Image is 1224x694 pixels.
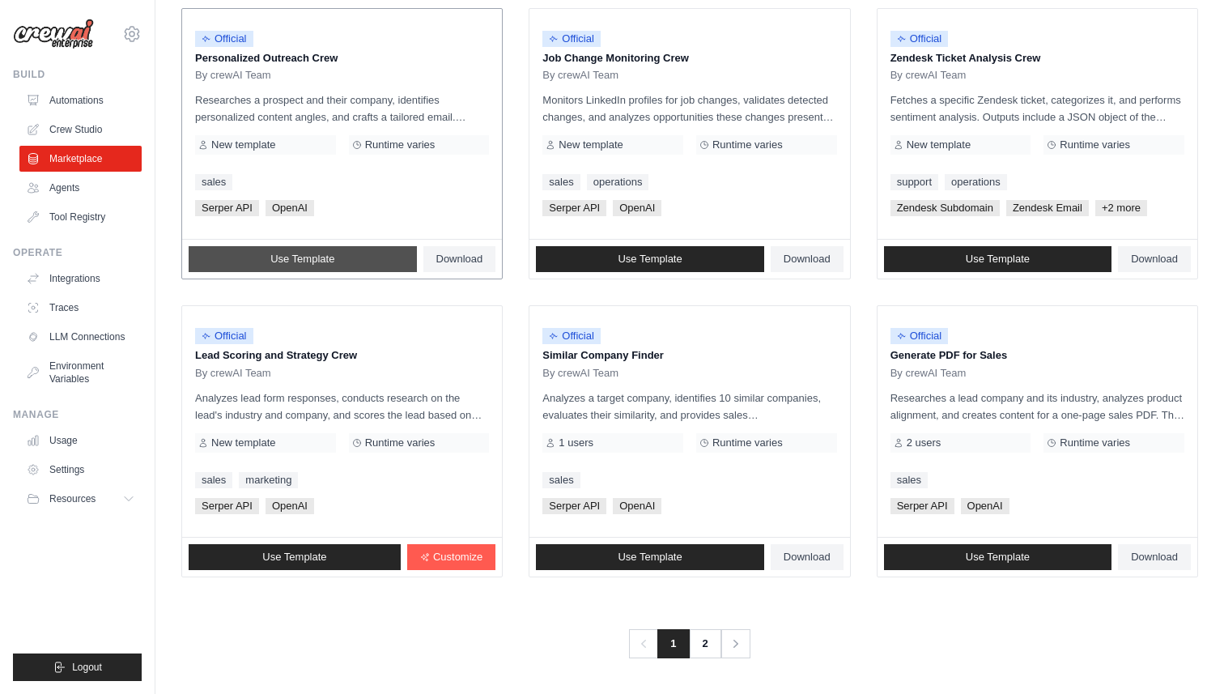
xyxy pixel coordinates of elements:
[423,246,496,272] a: Download
[542,92,836,126] p: Monitors LinkedIn profiles for job changes, validates detected changes, and analyzes opportunitie...
[433,551,482,564] span: Customize
[365,138,436,151] span: Runtime varies
[1006,200,1089,216] span: Zendesk Email
[784,551,831,564] span: Download
[270,253,334,266] span: Use Template
[19,353,142,392] a: Environment Variables
[542,328,601,344] span: Official
[542,347,836,364] p: Similar Company Finder
[189,246,417,272] a: Use Template
[629,629,750,658] nav: Pagination
[195,69,271,82] span: By crewAI Team
[890,31,949,47] span: Official
[890,174,938,190] a: support
[1095,200,1147,216] span: +2 more
[19,146,142,172] a: Marketplace
[13,408,142,421] div: Manage
[890,390,1184,424] p: Researches a lead company and its industry, analyzes product alignment, and creates content for a...
[262,551,326,564] span: Use Template
[1118,246,1191,272] a: Download
[890,367,967,380] span: By crewAI Team
[771,544,844,570] a: Download
[211,138,275,151] span: New template
[195,50,489,66] p: Personalized Outreach Crew
[542,472,580,488] a: sales
[890,347,1184,364] p: Generate PDF for Sales
[189,544,401,570] a: Use Template
[195,472,232,488] a: sales
[195,200,259,216] span: Serper API
[890,328,949,344] span: Official
[365,436,436,449] span: Runtime varies
[890,498,954,514] span: Serper API
[966,551,1030,564] span: Use Template
[195,347,489,364] p: Lead Scoring and Strategy Crew
[19,175,142,201] a: Agents
[961,498,1009,514] span: OpenAI
[542,498,606,514] span: Serper API
[890,200,1000,216] span: Zendesk Subdomain
[542,50,836,66] p: Job Change Monitoring Crew
[195,174,232,190] a: sales
[436,253,483,266] span: Download
[1060,138,1130,151] span: Runtime varies
[618,253,682,266] span: Use Template
[19,117,142,143] a: Crew Studio
[195,92,489,126] p: Researches a prospect and their company, identifies personalized content angles, and crafts a tai...
[907,138,971,151] span: New template
[19,266,142,292] a: Integrations
[559,436,593,449] span: 1 users
[1131,253,1178,266] span: Download
[966,253,1030,266] span: Use Template
[542,390,836,424] p: Analyzes a target company, identifies 10 similar companies, evaluates their similarity, and provi...
[618,551,682,564] span: Use Template
[890,69,967,82] span: By crewAI Team
[195,390,489,424] p: Analyzes lead form responses, conducts research on the lead's industry and company, and scores th...
[945,174,1007,190] a: operations
[72,661,102,674] span: Logout
[890,50,1184,66] p: Zendesk Ticket Analysis Crew
[13,68,142,81] div: Build
[19,87,142,113] a: Automations
[13,246,142,259] div: Operate
[211,436,275,449] span: New template
[542,174,580,190] a: sales
[542,31,601,47] span: Official
[536,246,764,272] a: Use Template
[542,367,618,380] span: By crewAI Team
[13,654,142,681] button: Logout
[19,324,142,350] a: LLM Connections
[1118,544,1191,570] a: Download
[1060,436,1130,449] span: Runtime varies
[884,544,1112,570] a: Use Template
[771,246,844,272] a: Download
[195,367,271,380] span: By crewAI Team
[195,498,259,514] span: Serper API
[613,200,661,216] span: OpenAI
[542,200,606,216] span: Serper API
[266,200,314,216] span: OpenAI
[689,629,721,658] a: 2
[542,69,618,82] span: By crewAI Team
[19,295,142,321] a: Traces
[536,544,764,570] a: Use Template
[19,428,142,453] a: Usage
[559,138,623,151] span: New template
[907,436,941,449] span: 2 users
[1131,551,1178,564] span: Download
[890,92,1184,126] p: Fetches a specific Zendesk ticket, categorizes it, and performs sentiment analysis. Outputs inclu...
[407,544,495,570] a: Customize
[784,253,831,266] span: Download
[13,19,94,49] img: Logo
[19,486,142,512] button: Resources
[884,246,1112,272] a: Use Template
[657,629,689,658] span: 1
[49,492,96,505] span: Resources
[195,328,253,344] span: Official
[587,174,649,190] a: operations
[239,472,298,488] a: marketing
[712,138,783,151] span: Runtime varies
[266,498,314,514] span: OpenAI
[19,204,142,230] a: Tool Registry
[890,472,928,488] a: sales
